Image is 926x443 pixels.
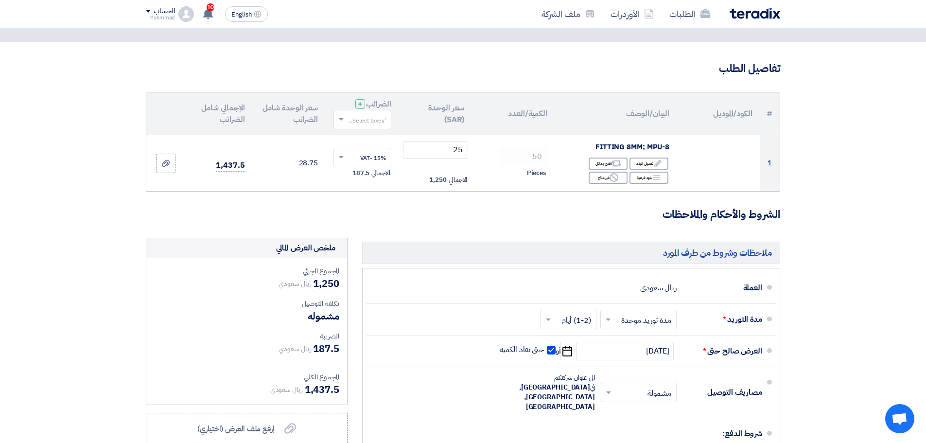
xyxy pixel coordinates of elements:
th: الضرائب [326,92,399,135]
span: FITTING 8MM; MPU-8 [595,142,669,152]
div: اقترح بدائل [589,158,628,170]
img: profile_test.png [178,6,194,22]
div: مصاريف التوصيل [684,381,762,404]
span: 1,250 [429,175,447,185]
div: Mohmmad [146,15,175,20]
span: [GEOGRAPHIC_DATA], [GEOGRAPHIC_DATA], [GEOGRAPHIC_DATA] [519,382,595,412]
th: البيان/الوصف [555,92,677,135]
div: تعديل البند [629,158,668,170]
input: RFQ_STEP1.ITEMS.2.AMOUNT_TITLE [499,148,547,165]
h3: الشروط والأحكام والملاحظات [146,207,780,222]
div: الى عنوان شركتكم في [488,373,595,412]
ng-select: VAT [333,148,391,167]
div: الضريبة [154,331,339,341]
div: ريال سعودي [640,279,677,297]
th: سعر الوحدة شامل الضرائب [252,92,326,135]
h5: ملاحظات وشروط من طرف المورد [362,242,780,264]
h3: تفاصيل الطلب [146,61,780,76]
input: سنة-شهر-يوم [577,342,674,360]
div: دردشة مفتوحة [885,404,914,433]
span: 1,250 [313,276,339,291]
div: غير متاح [589,172,628,184]
img: Teradix logo [730,8,780,19]
button: English [225,6,268,22]
th: # [760,92,780,135]
th: الكمية/العدد [472,92,555,135]
span: 1,437.5 [305,382,339,397]
label: حتى نفاذ الكمية [500,345,556,354]
td: 28.75 [252,135,326,192]
div: بنود فرعية [629,172,668,184]
div: العملة [684,276,762,300]
input: أدخل سعر الوحدة [403,141,469,159]
a: ملف الشركة [534,2,603,25]
div: المجموع الكلي [154,372,339,382]
span: Pieces [527,168,546,178]
div: تكلفه التوصيل [154,299,339,309]
span: مشموله [308,309,339,323]
th: الإجمالي شامل الضرائب [185,92,252,135]
a: الطلبات [662,2,718,25]
a: الأوردرات [603,2,662,25]
div: ملخص العرض المالي [276,242,335,254]
div: مدة التوريد [684,308,762,331]
span: ريال سعودي [270,385,303,395]
div: العرض صالح حتى [684,339,762,363]
span: 187.5 [313,341,339,356]
th: سعر الوحدة (SAR) [399,92,472,135]
th: الكود/الموديل [677,92,760,135]
span: 10 [207,3,214,11]
div: الحساب [154,7,175,16]
span: ريال سعودي [279,344,311,354]
span: أو [556,346,561,356]
td: 1 [760,135,780,192]
span: الاجمالي [371,168,390,178]
span: English [231,11,252,18]
span: + [358,98,363,110]
div: المجموع الجزئي [154,266,339,276]
span: 187.5 [352,168,370,178]
span: 1,437.5 [216,159,245,172]
span: الاجمالي [449,175,467,185]
span: ريال سعودي [279,279,311,289]
span: إرفع ملف العرض (اختياري) [197,423,275,435]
